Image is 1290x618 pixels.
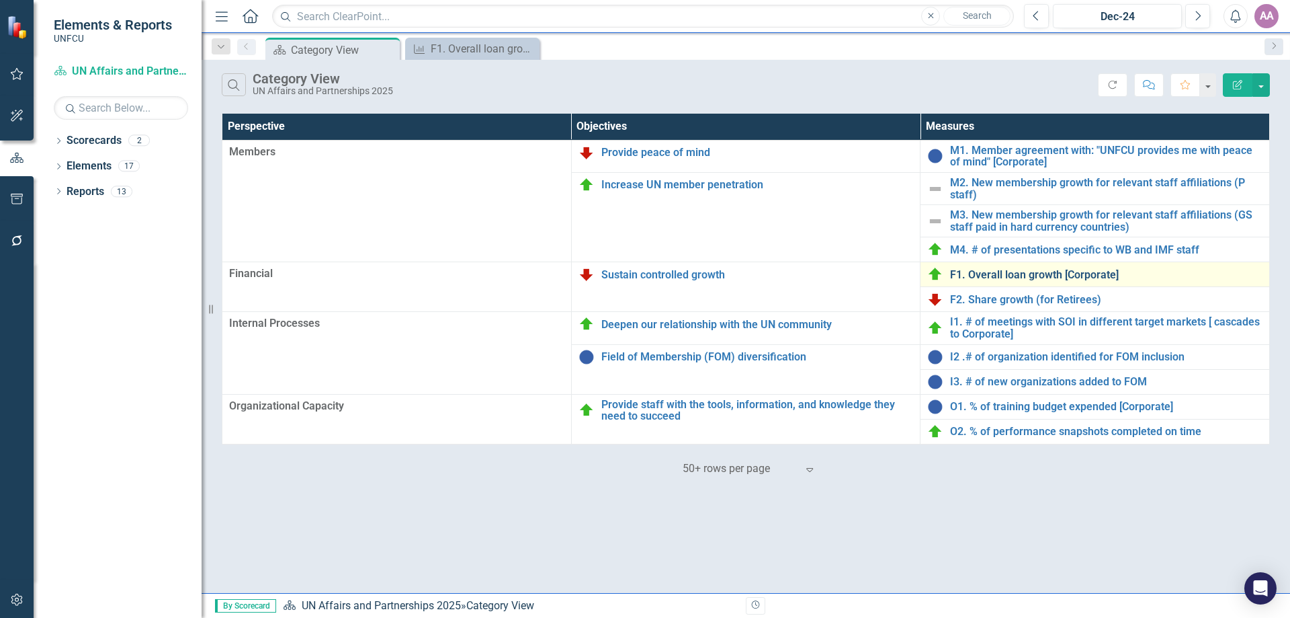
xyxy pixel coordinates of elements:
a: Reports [67,184,104,200]
div: Dec-24 [1058,9,1177,25]
td: Double-Click to Edit Right Click for Context Menu [571,262,920,312]
small: UNFCU [54,33,172,44]
img: On Target [927,424,943,440]
img: On Target [927,266,943,282]
td: Double-Click to Edit Right Click for Context Menu [920,140,1270,172]
span: Organizational Capacity [229,399,564,414]
div: Category View [466,599,534,612]
a: M3. New membership growth for relevant staff affiliations (GS staff paid in hard currency countries) [950,209,1262,233]
span: Elements & Reports [54,17,172,33]
img: Below Plan [927,291,943,307]
span: By Scorecard [215,599,276,613]
img: On Target [927,241,943,258]
a: F1. Overall loan growth [Corporate] [408,40,536,57]
a: Scorecards [67,133,122,149]
img: Data Not Yet Due [927,148,943,164]
span: Members [229,145,564,160]
td: Double-Click to Edit Right Click for Context Menu [920,344,1270,369]
a: Field of Membership (FOM) diversification [601,351,914,363]
td: Double-Click to Edit [222,312,572,394]
a: O1. % of training budget expended [Corporate] [950,401,1262,413]
a: Deepen our relationship with the UN community [601,319,914,331]
img: On Target [578,316,595,332]
a: I1. # of meetings with SOI in different target markets [ cascades to Corporate] [950,316,1262,340]
span: Internal Processes [229,316,564,332]
button: Search [943,7,1010,26]
a: O2. % of performance snapshots completed on time [950,426,1262,438]
a: Provide staff with the tools, information, and knowledge they need to succeed [601,399,914,422]
td: Double-Click to Edit Right Click for Context Menu [571,394,920,444]
td: Double-Click to Edit Right Click for Context Menu [920,262,1270,287]
span: Search [963,10,992,21]
img: Data Not Yet Due [927,349,943,365]
div: » [283,598,736,614]
img: Not Defined [927,181,943,197]
div: UN Affairs and Partnerships 2025 [253,86,393,96]
td: Double-Click to Edit Right Click for Context Menu [571,173,920,262]
a: M1. Member agreement with: "UNFCU provides me with peace of mind" [Corporate] [950,145,1262,168]
a: F2. Share growth (for Retirees) [950,294,1262,306]
a: Increase UN member penetration [601,179,914,191]
div: Category View [253,71,393,86]
img: Below Plan [578,266,595,282]
img: On Target [927,320,943,336]
a: Sustain controlled growth [601,269,914,281]
div: 13 [111,186,132,197]
td: Double-Click to Edit Right Click for Context Menu [571,344,920,394]
td: Double-Click to Edit Right Click for Context Menu [571,312,920,344]
a: UN Affairs and Partnerships 2025 [302,599,461,612]
td: Double-Click to Edit Right Click for Context Menu [920,287,1270,312]
div: 2 [128,135,150,147]
a: Provide peace of mind [601,147,914,159]
img: On Target [578,177,595,193]
td: Double-Click to Edit [222,140,572,262]
a: UN Affairs and Partnerships 2025 [54,64,188,79]
input: Search ClearPoint... [272,5,1014,28]
a: M4. # of presentations specific to WB and IMF staff [950,244,1262,256]
img: Data Not Yet Due [578,349,595,365]
span: Financial [229,266,564,282]
td: Double-Click to Edit Right Click for Context Menu [920,419,1270,444]
td: Double-Click to Edit Right Click for Context Menu [920,237,1270,262]
img: On Target [578,402,595,418]
div: 17 [118,161,140,172]
button: Dec-24 [1053,4,1182,28]
a: F1. Overall loan growth [Corporate] [950,269,1262,281]
td: Double-Click to Edit Right Click for Context Menu [920,205,1270,237]
button: AA [1254,4,1279,28]
img: Data Not Yet Due [927,374,943,390]
img: ClearPoint Strategy [7,15,31,39]
td: Double-Click to Edit Right Click for Context Menu [920,394,1270,419]
div: Category View [291,42,396,59]
td: Double-Click to Edit Right Click for Context Menu [920,369,1270,394]
a: I3. # of new organizations added to FOM [950,376,1262,388]
div: F1. Overall loan growth [Corporate] [431,40,536,57]
img: Data Not Yet Due [927,399,943,415]
td: Double-Click to Edit Right Click for Context Menu [920,312,1270,344]
a: Elements [67,159,112,174]
div: Open Intercom Messenger [1244,572,1277,605]
a: M2. New membership growth for relevant staff affiliations (P staff) [950,177,1262,200]
img: Below Plan [578,145,595,161]
input: Search Below... [54,96,188,120]
a: I2 .# of organization identified for FOM inclusion [950,351,1262,363]
td: Double-Click to Edit Right Click for Context Menu [571,140,920,172]
td: Double-Click to Edit [222,394,572,444]
td: Double-Click to Edit [222,262,572,312]
img: Not Defined [927,213,943,229]
td: Double-Click to Edit Right Click for Context Menu [920,173,1270,205]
